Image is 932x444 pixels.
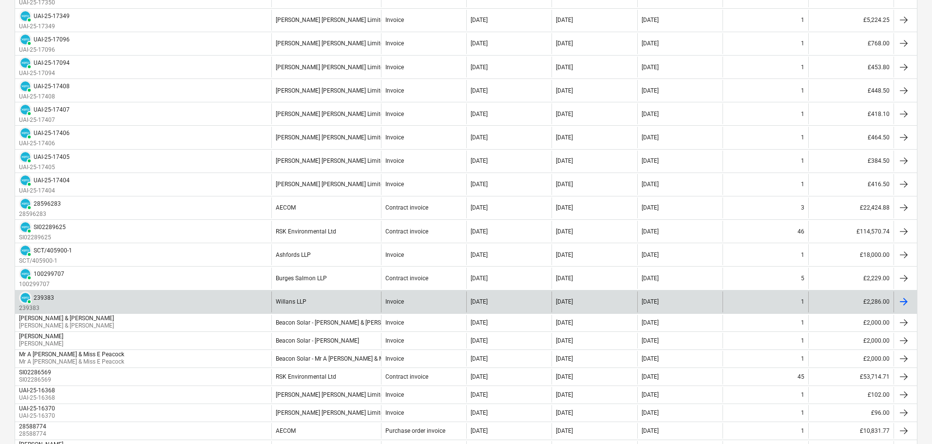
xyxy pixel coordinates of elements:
[19,291,32,304] div: Invoice has been synced with Xero and its status is currently PAID
[642,228,659,235] div: [DATE]
[808,174,894,195] div: £416.50
[808,244,894,265] div: £18,000.00
[556,251,573,258] div: [DATE]
[276,373,336,380] div: RSK Environmental Ltd
[808,197,894,218] div: £22,424.88
[642,204,659,211] div: [DATE]
[808,351,894,367] div: £2,000.00
[471,427,488,434] div: [DATE]
[385,298,404,305] div: Invoice
[471,251,488,258] div: [DATE]
[556,87,573,94] div: [DATE]
[798,373,804,380] div: 45
[20,128,30,138] img: xero.svg
[801,391,804,398] div: 1
[642,427,659,434] div: [DATE]
[276,157,387,164] div: [PERSON_NAME] [PERSON_NAME] Limited
[19,197,32,210] div: Invoice has been synced with Xero and its status is currently PAID
[19,221,32,233] div: Invoice has been synced with Xero and its status is currently PAID
[808,291,894,312] div: £2,286.00
[276,319,410,326] div: Beacon Solar - [PERSON_NAME] & [PERSON_NAME]
[34,83,70,90] div: UAI-25-17408
[19,387,55,394] div: UAI-25-16368
[19,333,63,340] div: [PERSON_NAME]
[801,355,804,362] div: 1
[801,337,804,344] div: 1
[34,130,70,136] div: UAI-25-17406
[385,111,404,117] div: Invoice
[276,427,296,434] div: AECOM
[642,64,659,71] div: [DATE]
[19,257,72,265] p: SCT/405900-1
[471,204,488,211] div: [DATE]
[34,177,70,184] div: UAI-25-17404
[276,64,387,71] div: [PERSON_NAME] [PERSON_NAME] Limited
[20,246,30,255] img: xero.svg
[19,10,32,22] div: Invoice has been synced with Xero and its status is currently PAID
[801,275,804,282] div: 5
[19,22,70,31] p: UAI-25-17349
[471,228,488,235] div: [DATE]
[801,64,804,71] div: 1
[19,69,70,77] p: UAI-25-17094
[19,376,53,384] p: SI02286569
[276,355,420,362] div: Beacon Solar - Mr A [PERSON_NAME] & Miss E Peacock
[801,319,804,326] div: 1
[19,340,65,348] p: [PERSON_NAME]
[808,221,894,242] div: £114,570.74
[34,59,70,66] div: UAI-25-17094
[19,80,32,93] div: Invoice has been synced with Xero and its status is currently PAID
[385,204,428,211] div: Contract invoice
[34,200,61,207] div: 28596283
[385,157,404,164] div: Invoice
[276,337,359,344] div: Beacon Solar - [PERSON_NAME]
[801,204,804,211] div: 3
[385,391,404,398] div: Invoice
[34,154,70,160] div: UAI-25-17405
[808,103,894,124] div: £418.10
[20,175,30,185] img: xero.svg
[385,373,428,380] div: Contract invoice
[471,17,488,23] div: [DATE]
[19,268,32,280] div: Invoice has been synced with Xero and its status is currently PAID
[808,33,894,54] div: £768.00
[642,17,659,23] div: [DATE]
[276,17,387,23] div: [PERSON_NAME] [PERSON_NAME] Limited
[801,111,804,117] div: 1
[276,275,327,282] div: Burges Salmon LLP
[385,319,404,326] div: Invoice
[808,127,894,148] div: £464.50
[20,269,30,279] img: xero.svg
[385,40,404,47] div: Invoice
[385,228,428,235] div: Contract invoice
[19,430,48,438] p: 28588774
[385,427,445,434] div: Purchase order invoice
[19,127,32,139] div: Invoice has been synced with Xero and its status is currently PAID
[801,157,804,164] div: 1
[19,412,57,420] p: UAI-25-16370
[19,116,70,124] p: UAI-25-17407
[471,40,488,47] div: [DATE]
[556,17,573,23] div: [DATE]
[276,409,387,416] div: [PERSON_NAME] [PERSON_NAME] Limited
[801,251,804,258] div: 1
[808,151,894,172] div: £384.50
[471,157,488,164] div: [DATE]
[471,181,488,188] div: [DATE]
[801,409,804,416] div: 1
[385,134,404,141] div: Invoice
[385,275,428,282] div: Contract invoice
[556,204,573,211] div: [DATE]
[276,111,387,117] div: [PERSON_NAME] [PERSON_NAME] Limited
[556,275,573,282] div: [DATE]
[808,369,894,385] div: £53,714.71
[556,111,573,117] div: [DATE]
[19,233,66,242] p: SI02289625
[19,210,61,218] p: 28596283
[19,394,57,402] p: UAI-25-16368
[276,134,387,141] div: [PERSON_NAME] [PERSON_NAME] Limited
[385,17,404,23] div: Invoice
[19,33,32,46] div: Invoice has been synced with Xero and its status is currently PAID
[276,87,387,94] div: [PERSON_NAME] [PERSON_NAME] Limited
[556,134,573,141] div: [DATE]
